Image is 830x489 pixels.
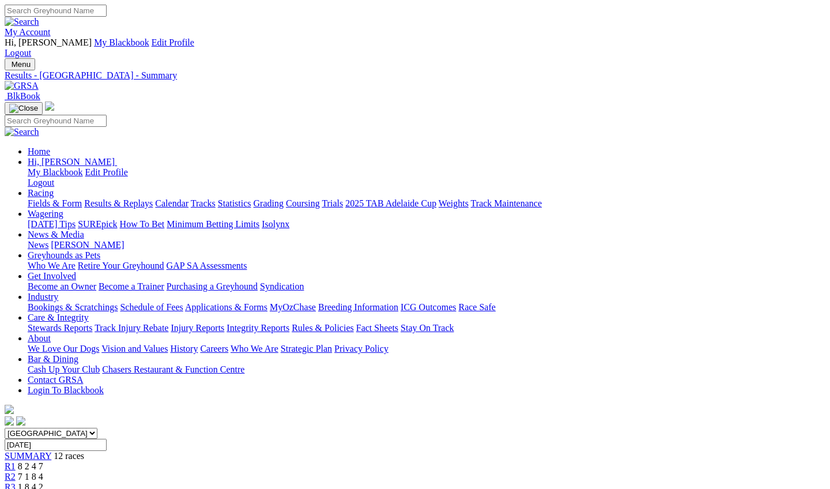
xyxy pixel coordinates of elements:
a: Race Safe [458,302,495,312]
a: Applications & Forms [185,302,267,312]
a: News & Media [28,230,84,239]
a: Who We Are [28,261,76,270]
a: Industry [28,292,58,302]
img: Search [5,127,39,137]
a: My Blackbook [28,167,83,177]
a: Become a Trainer [99,281,164,291]
div: My Account [5,37,825,58]
span: Hi, [PERSON_NAME] [5,37,92,47]
a: Stewards Reports [28,323,92,333]
a: Rules & Policies [292,323,354,333]
span: SUMMARY [5,451,51,461]
a: Logout [5,48,31,58]
img: Close [9,104,38,113]
a: Track Maintenance [471,198,542,208]
button: Toggle navigation [5,102,43,115]
div: Industry [28,302,825,313]
a: [PERSON_NAME] [51,240,124,250]
a: R2 [5,472,16,482]
a: Home [28,146,50,156]
div: About [28,344,825,354]
a: Login To Blackbook [28,385,104,395]
a: R1 [5,461,16,471]
div: Wagering [28,219,825,230]
a: My Blackbook [94,37,149,47]
a: Hi, [PERSON_NAME] [28,157,117,167]
a: My Account [5,27,51,37]
a: Grading [254,198,284,208]
a: Statistics [218,198,251,208]
a: How To Bet [120,219,165,229]
a: Calendar [155,198,188,208]
input: Search [5,5,107,17]
a: Track Injury Rebate [95,323,168,333]
a: Syndication [260,281,304,291]
span: 12 races [54,451,84,461]
a: Purchasing a Greyhound [167,281,258,291]
a: Minimum Betting Limits [167,219,259,229]
a: We Love Our Dogs [28,344,99,353]
a: Wagering [28,209,63,219]
a: [DATE] Tips [28,219,76,229]
a: Become an Owner [28,281,96,291]
a: Fields & Form [28,198,82,208]
a: Greyhounds as Pets [28,250,100,260]
a: Weights [439,198,469,208]
a: Integrity Reports [227,323,289,333]
a: Who We Are [231,344,278,353]
a: BlkBook [5,91,40,101]
img: logo-grsa-white.png [5,405,14,414]
span: 7 1 8 4 [18,472,43,482]
button: Toggle navigation [5,58,35,70]
div: Racing [28,198,825,209]
span: Hi, [PERSON_NAME] [28,157,115,167]
input: Search [5,115,107,127]
a: Contact GRSA [28,375,83,385]
a: Bookings & Scratchings [28,302,118,312]
a: Results & Replays [84,198,153,208]
img: GRSA [5,81,39,91]
span: BlkBook [7,91,40,101]
a: 2025 TAB Adelaide Cup [345,198,436,208]
div: Hi, [PERSON_NAME] [28,167,825,188]
a: Chasers Restaurant & Function Centre [102,364,244,374]
a: Logout [28,178,54,187]
a: Vision and Values [101,344,168,353]
a: GAP SA Assessments [167,261,247,270]
a: Get Involved [28,271,76,281]
div: News & Media [28,240,825,250]
div: Get Involved [28,281,825,292]
a: Careers [200,344,228,353]
a: ICG Outcomes [401,302,456,312]
a: Edit Profile [152,37,194,47]
a: Privacy Policy [334,344,388,353]
a: SUREpick [78,219,117,229]
img: twitter.svg [16,416,25,426]
div: Bar & Dining [28,364,825,375]
div: Greyhounds as Pets [28,261,825,271]
span: Menu [12,60,31,69]
a: News [28,240,48,250]
a: About [28,333,51,343]
img: Search [5,17,39,27]
img: logo-grsa-white.png [45,101,54,111]
a: Injury Reports [171,323,224,333]
img: facebook.svg [5,416,14,426]
div: Care & Integrity [28,323,825,333]
a: Trials [322,198,343,208]
a: Retire Your Greyhound [78,261,164,270]
a: Care & Integrity [28,313,89,322]
a: Results - [GEOGRAPHIC_DATA] - Summary [5,70,825,81]
a: Racing [28,188,54,198]
a: Tracks [191,198,216,208]
a: MyOzChase [270,302,316,312]
span: 8 2 4 7 [18,461,43,471]
a: Isolynx [262,219,289,229]
a: Stay On Track [401,323,454,333]
a: Edit Profile [85,167,128,177]
a: Coursing [286,198,320,208]
a: Breeding Information [318,302,398,312]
